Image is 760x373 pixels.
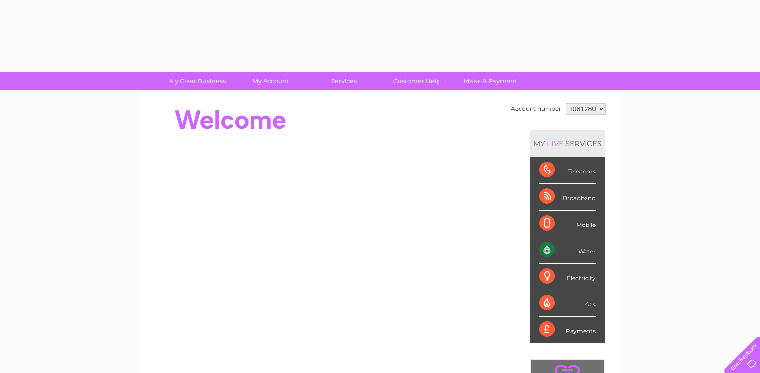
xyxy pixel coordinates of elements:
div: Telecoms [539,157,596,184]
td: Account number [508,101,563,117]
a: My Account [231,72,310,90]
div: Electricity [539,264,596,290]
div: Mobile [539,211,596,237]
div: Payments [539,317,596,343]
div: Water [539,237,596,264]
a: Services [304,72,384,90]
div: Gas [539,290,596,317]
a: Make A Payment [451,72,530,90]
div: Broadband [539,184,596,210]
div: MY SERVICES [530,130,605,157]
a: Customer Help [377,72,457,90]
a: My Clear Business [158,72,237,90]
div: LIVE [545,139,565,148]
